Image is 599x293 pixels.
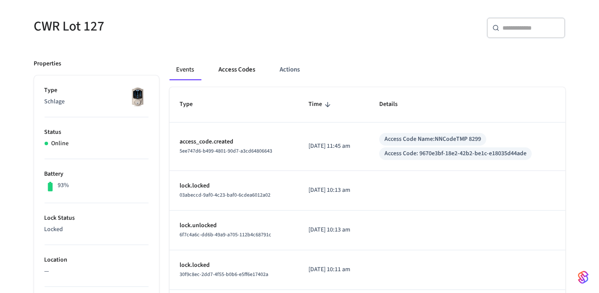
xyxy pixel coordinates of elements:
p: lock.locked [180,261,287,270]
div: ant example [170,59,565,80]
p: — [45,267,149,276]
p: Battery [45,170,149,179]
p: Locked [45,225,149,234]
button: Events [170,59,201,80]
button: Access Codes [212,59,263,80]
p: 93% [58,181,69,190]
p: lock.unlocked [180,221,287,230]
span: Type [180,98,204,111]
span: 6f7c4a6c-dd6b-49a9-a705-112b4c68791c [180,231,272,238]
p: lock.locked [180,181,287,191]
p: Status [45,128,149,137]
img: SeamLogoGradient.69752ec5.svg [578,270,589,284]
span: Details [379,98,409,111]
p: Properties [34,59,62,68]
p: [DATE] 10:13 am [308,186,359,195]
img: Schlage Sense Smart Deadbolt with Camelot Trim, Front [127,86,149,108]
p: [DATE] 10:11 am [308,265,359,274]
p: Location [45,256,149,265]
div: Access Code Name: NNCodeTMP 8299 [384,135,481,144]
span: Time [308,98,333,111]
span: 30f9c8ec-2dd7-4f55-b0b6-e5ff6e17402a [180,271,269,278]
p: Schlage [45,97,149,106]
span: 03abeccd-9af0-4c23-baf0-6cdea6012a02 [180,191,271,199]
p: Online [52,139,69,148]
h5: CWR Lot 127 [34,17,294,35]
div: Access Code: 9670e3bf-18e2-42b2-be1c-e18035d44ade [384,149,526,158]
p: [DATE] 10:13 am [308,225,359,235]
button: Actions [273,59,307,80]
p: Lock Status [45,214,149,223]
p: access_code.created [180,137,287,146]
p: [DATE] 11:45 am [308,142,359,151]
span: 5ee747d6-b499-4801-90d7-a3cd64806643 [180,147,273,155]
p: Type [45,86,149,95]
